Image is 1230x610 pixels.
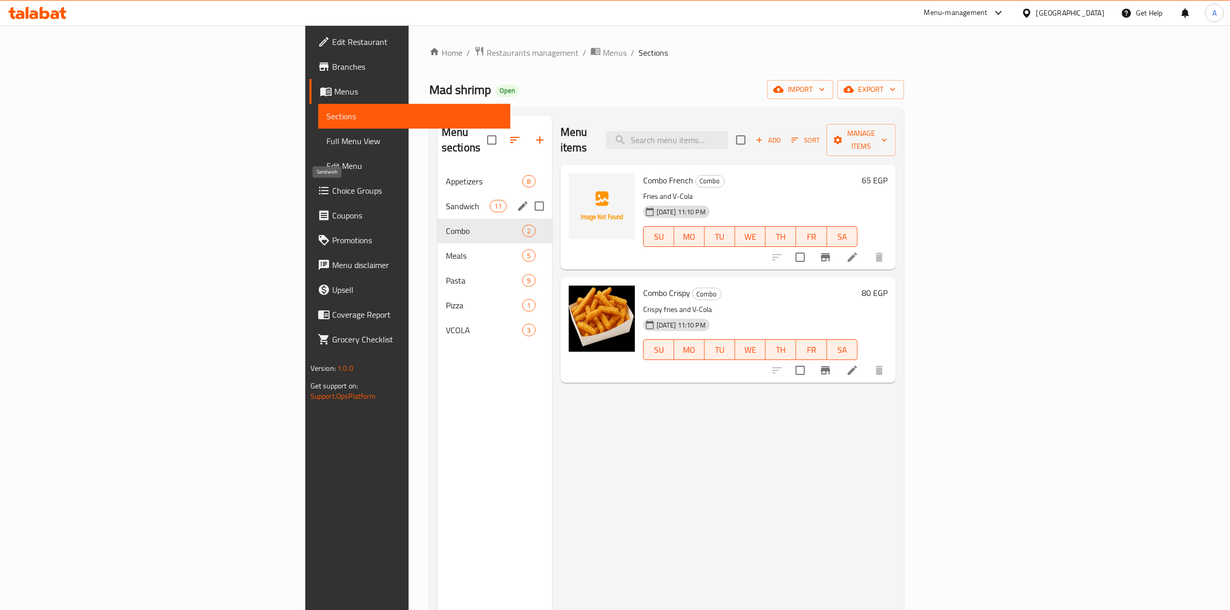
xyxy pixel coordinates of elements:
[446,225,523,237] span: Combo
[522,274,535,287] div: items
[674,339,705,360] button: MO
[446,175,523,187] span: Appetizers
[813,358,838,383] button: Branch-specific-item
[446,249,523,262] div: Meals
[429,46,904,59] nav: breadcrumb
[766,226,796,247] button: TH
[309,277,511,302] a: Upsell
[310,362,336,375] span: Version:
[332,60,503,73] span: Branches
[643,190,858,203] p: Fries and V-Cola
[643,226,674,247] button: SU
[309,79,511,104] a: Menus
[438,268,552,293] div: Pasta9
[334,85,503,98] span: Menus
[648,229,670,244] span: SU
[674,226,705,247] button: MO
[770,342,792,357] span: TH
[522,299,535,311] div: items
[789,132,822,148] button: Sort
[709,342,731,357] span: TU
[862,173,888,187] h6: 65 EGP
[490,200,506,212] div: items
[827,339,858,360] button: SA
[326,135,503,147] span: Full Menu View
[522,225,535,237] div: items
[643,339,674,360] button: SU
[730,129,752,151] span: Select section
[924,7,988,19] div: Menu-management
[523,301,535,310] span: 1
[522,175,535,187] div: items
[837,80,904,99] button: export
[648,342,670,357] span: SU
[310,379,358,393] span: Get support on:
[446,299,523,311] span: Pizza
[309,302,511,327] a: Coverage Report
[332,333,503,346] span: Grocery Checklist
[678,229,700,244] span: MO
[326,110,503,122] span: Sections
[438,165,552,347] nav: Menu sections
[481,129,503,151] span: Select all sections
[332,36,503,48] span: Edit Restaurant
[523,251,535,261] span: 5
[1212,7,1217,19] span: A
[318,153,511,178] a: Edit Menu
[446,324,523,336] span: VCOLA
[705,339,735,360] button: TU
[438,169,552,194] div: Appetizers8
[332,308,503,321] span: Coverage Report
[522,324,535,336] div: items
[446,274,523,287] span: Pasta
[523,276,535,286] span: 9
[813,245,838,270] button: Branch-specific-item
[827,124,896,156] button: Manage items
[827,226,858,247] button: SA
[695,175,725,187] div: Combo
[785,132,827,148] span: Sort items
[318,129,511,153] a: Full Menu View
[800,342,822,357] span: FR
[309,178,511,203] a: Choice Groups
[639,46,668,59] span: Sections
[692,288,722,300] div: Combo
[709,229,731,244] span: TU
[590,46,627,59] a: Menus
[735,226,766,247] button: WE
[846,83,896,96] span: export
[438,194,552,218] div: Sandwich11edit
[796,226,827,247] button: FR
[487,46,579,59] span: Restaurants management
[503,128,527,152] span: Sort sections
[643,285,690,301] span: Combo Crispy
[337,362,353,375] span: 1.0.0
[446,200,490,212] span: Sandwich
[693,288,721,300] span: Combo
[831,342,853,357] span: SA
[789,359,811,381] span: Select to update
[523,177,535,186] span: 8
[515,198,531,214] button: edit
[678,342,700,357] span: MO
[643,303,858,316] p: Crispy fries and V-Cola
[652,320,710,330] span: [DATE] 11:10 PM
[831,229,853,244] span: SA
[867,245,892,270] button: delete
[438,218,552,243] div: Combo2
[752,132,785,148] button: Add
[309,54,511,79] a: Branches
[846,251,859,263] a: Edit menu item
[332,259,503,271] span: Menu disclaimer
[332,184,503,197] span: Choice Groups
[438,243,552,268] div: Meals5
[560,124,594,155] h2: Menu items
[846,364,859,377] a: Edit menu item
[332,284,503,296] span: Upsell
[752,132,785,148] span: Add item
[438,293,552,318] div: Pizza1
[775,83,825,96] span: import
[652,207,710,217] span: [DATE] 11:10 PM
